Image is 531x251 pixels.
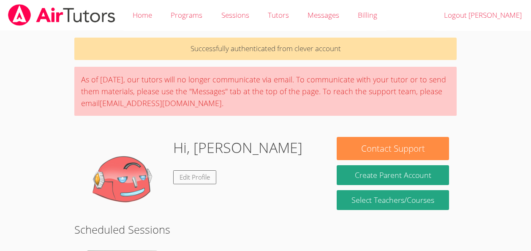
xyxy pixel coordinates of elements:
button: Create Parent Account [337,165,449,185]
h2: Scheduled Sessions [74,221,457,237]
a: Edit Profile [173,170,216,184]
img: airtutors_banner-c4298cdbf04f3fff15de1276eac7730deb9818008684d7c2e4769d2f7ddbe033.png [7,4,116,26]
img: default.png [82,137,166,221]
a: Select Teachers/Courses [337,190,449,210]
p: Successfully authenticated from clever account [74,38,457,60]
div: As of [DATE], our tutors will no longer communicate via email. To communicate with your tutor or ... [74,67,457,116]
span: Messages [308,10,339,20]
h1: Hi, [PERSON_NAME] [173,137,302,158]
button: Contact Support [337,137,449,160]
